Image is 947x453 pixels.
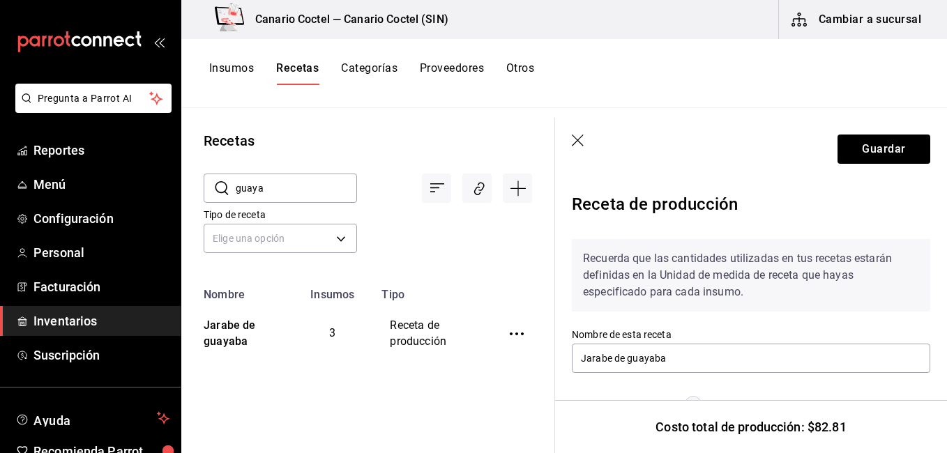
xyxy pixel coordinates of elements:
span: Pregunta a Parrot AI [38,91,150,106]
div: Insumo que produce [572,397,674,414]
div: Recetas [204,130,255,151]
span: Configuración [33,209,169,228]
th: Nombre [181,279,291,301]
div: navigation tabs [209,61,534,85]
span: Facturación [33,277,169,296]
a: Pregunta a Parrot AI [10,101,172,116]
table: inventoriesTable [181,279,554,367]
input: Buscar nombre de receta [236,174,357,202]
span: 3 [329,326,335,339]
div: Elige una opción [204,224,357,253]
button: open_drawer_menu [153,36,165,47]
div: Recuerda que las cantidades utilizadas en tus recetas estarán definidas en la Unidad de medida de... [572,239,930,312]
div: Ordenar por [422,174,451,203]
span: Reportes [33,141,169,160]
th: Tipo [373,279,485,301]
button: Categorías [341,61,397,85]
label: Nombre de esta receta [572,330,930,339]
button: Pregunta a Parrot AI [15,84,172,113]
h3: Canario Coctel — Canario Coctel (SIN) [244,11,448,28]
label: Tipo de receta [204,210,357,220]
button: Guardar [838,135,930,164]
div: Agregar receta [503,174,532,203]
button: Proveedores [420,61,484,85]
span: Suscripción [33,346,169,364]
button: Otros [506,61,534,85]
td: Receta de producción [373,301,485,367]
button: Insumos [209,61,254,85]
div: Jarabe de guayaba [198,312,275,350]
button: Recetas [276,61,319,85]
div: Costo total de producción: $82.81 [555,400,947,453]
span: Ayuda [33,410,151,427]
span: Inventarios [33,312,169,330]
span: Menú [33,175,169,194]
th: Insumos [291,279,373,301]
div: Asociar recetas [462,174,492,203]
span: Personal [33,243,169,262]
div: Receta de producción [572,186,930,228]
